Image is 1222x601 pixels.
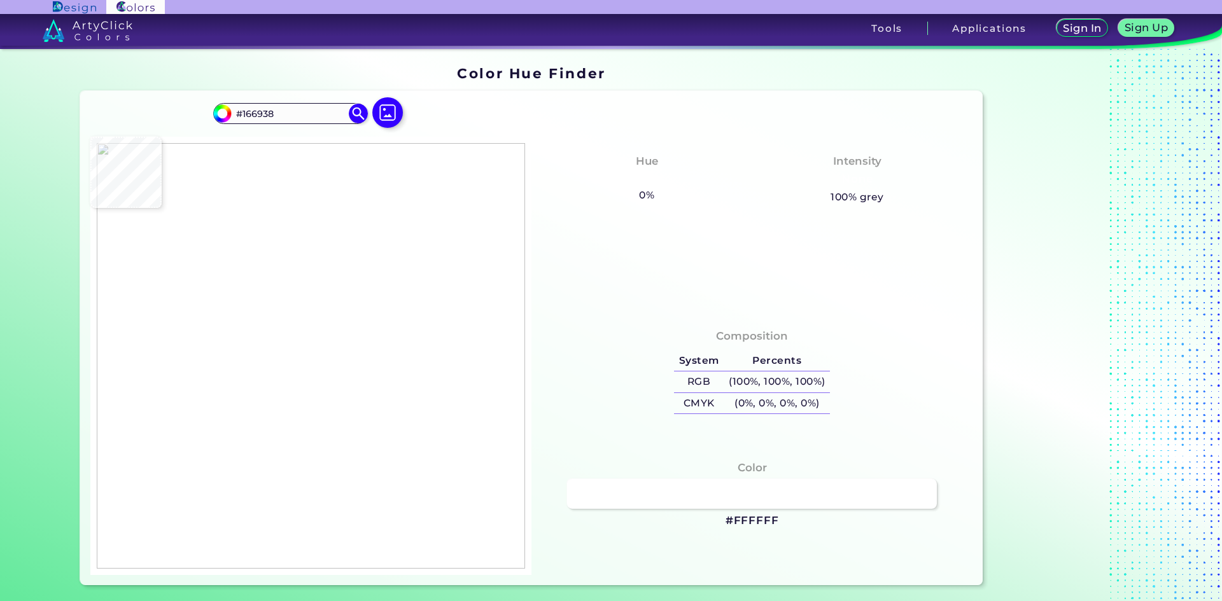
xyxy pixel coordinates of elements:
[724,393,830,414] h5: (0%, 0%, 0%, 0%)
[43,19,132,42] img: logo_artyclick_colors_white.svg
[636,152,658,170] h4: Hue
[738,459,767,477] h4: Color
[836,172,878,187] h3: None
[97,143,525,569] img: fb440cac-d232-4fe9-b8d6-ffcdc4004819
[349,104,368,123] img: icon search
[1127,23,1167,32] h5: Sign Up
[1065,24,1100,33] h5: Sign In
[372,97,403,128] img: icon picture
[674,350,724,371] h5: System
[1121,20,1172,37] a: Sign Up
[952,24,1027,33] h3: Applications
[726,513,779,528] h3: #FFFFFF
[457,64,605,83] h1: Color Hue Finder
[724,350,830,371] h5: Percents
[231,105,349,122] input: type color..
[716,327,788,345] h4: Composition
[871,24,902,33] h3: Tools
[53,1,95,13] img: ArtyClick Design logo
[831,189,883,205] h5: 100% grey
[635,187,659,204] h5: 0%
[626,172,668,187] h3: None
[833,152,881,170] h4: Intensity
[1058,20,1106,37] a: Sign In
[674,393,724,414] h5: CMYK
[674,371,724,392] h5: RGB
[724,371,830,392] h5: (100%, 100%, 100%)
